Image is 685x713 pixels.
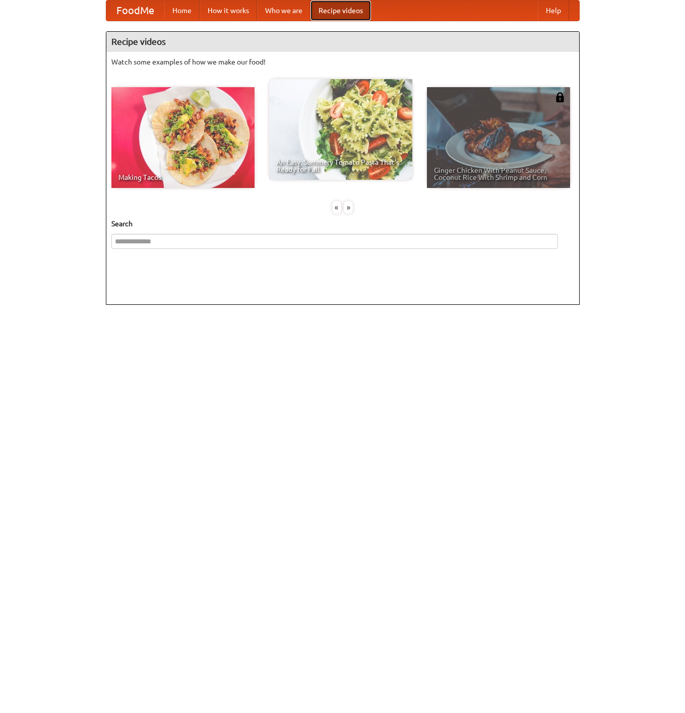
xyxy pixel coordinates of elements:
div: « [332,201,341,214]
h5: Search [111,219,574,229]
a: An Easy, Summery Tomato Pasta That's Ready for Fall [269,79,412,180]
a: Making Tacos [111,87,255,188]
a: FoodMe [106,1,164,21]
span: Making Tacos [118,174,247,181]
div: » [344,201,353,214]
span: An Easy, Summery Tomato Pasta That's Ready for Fall [276,159,405,173]
a: How it works [200,1,257,21]
a: Home [164,1,200,21]
img: 483408.png [555,92,565,102]
a: Recipe videos [310,1,371,21]
h4: Recipe videos [106,32,579,52]
a: Who we are [257,1,310,21]
p: Watch some examples of how we make our food! [111,57,574,67]
a: Help [538,1,569,21]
